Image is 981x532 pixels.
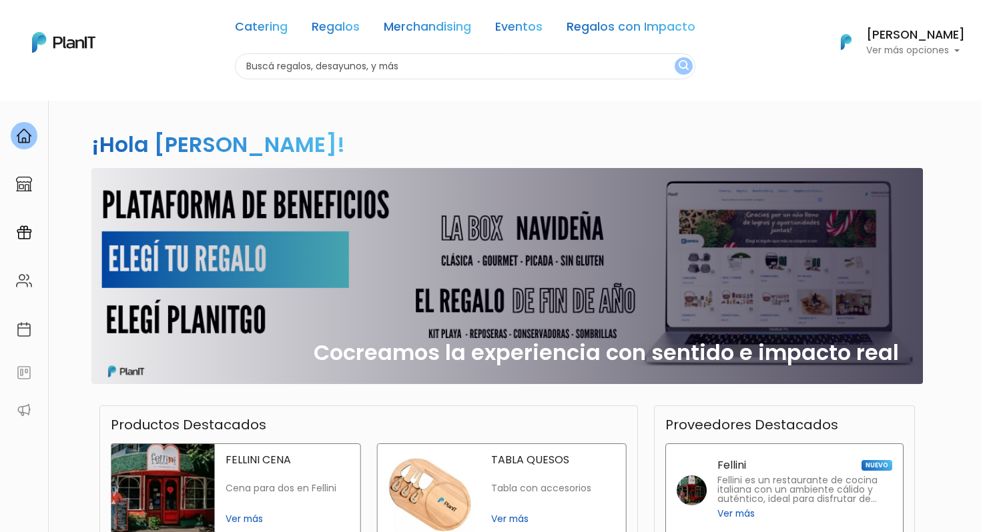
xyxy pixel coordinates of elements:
[226,455,349,465] p: FELLINI CENA
[717,476,892,504] p: Fellini es un restaurante de cocina italiana con un ambiente cálido y auténtico, ideal para disfr...
[824,25,965,59] button: PlanIt Logo [PERSON_NAME] Ver más opciones
[16,365,32,381] img: feedback-78b5a0c8f98aac82b08bfc38622c3050aee476f2c9584af64705fc4e61158814.svg
[495,21,543,37] a: Eventos
[312,21,360,37] a: Regalos
[16,176,32,192] img: marketplace-4ceaa7011d94191e9ded77b95e3339b90024bf715f7c57f8cf31f2d8c509eaba.svg
[567,21,695,37] a: Regalos con Impacto
[866,29,965,41] h6: [PERSON_NAME]
[111,417,266,433] h3: Productos Destacados
[866,46,965,55] p: Ver más opciones
[491,512,615,526] span: Ver más
[235,53,695,79] input: Buscá regalos, desayunos, y más
[832,27,861,57] img: PlanIt Logo
[16,321,32,337] img: calendar-87d922413cdce8b2cf7b7f5f62616a5cf9e4887200fb71536465627b3292af00.svg
[665,417,838,433] h3: Proveedores Destacados
[491,483,615,494] p: Tabla con accesorios
[717,460,746,471] p: Fellini
[16,402,32,418] img: partners-52edf745621dab592f3b2c58e3bca9d71375a7ef29c3b500c9f145b62cc070d4.svg
[679,60,689,73] img: search_button-432b6d5273f82d61273b3651a40e1bd1b912527efae98b1b7a1b2c0702e16a8d.svg
[16,128,32,144] img: home-e721727adea9d79c4d83392d1f703f7f8bce08238fde08b1acbfd93340b81755.svg
[384,21,471,37] a: Merchandising
[91,129,345,159] h2: ¡Hola [PERSON_NAME]!
[491,455,615,465] p: TABLA QUESOS
[16,273,32,289] img: people-662611757002400ad9ed0e3c099ab2801c6687ba6c219adb57efc949bc21e19d.svg
[717,507,755,521] span: Ver más
[235,21,288,37] a: Catering
[226,512,349,526] span: Ver más
[314,340,899,365] h2: Cocreamos la experiencia con sentido e impacto real
[226,483,349,494] p: Cena para dos en Fellini
[677,475,707,505] img: fellini
[32,32,95,53] img: PlanIt Logo
[16,225,32,241] img: campaigns-02234683943229c281be62815700db0a1741e53638e28bf9629b52c665b00959.svg
[862,460,892,471] span: NUEVO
